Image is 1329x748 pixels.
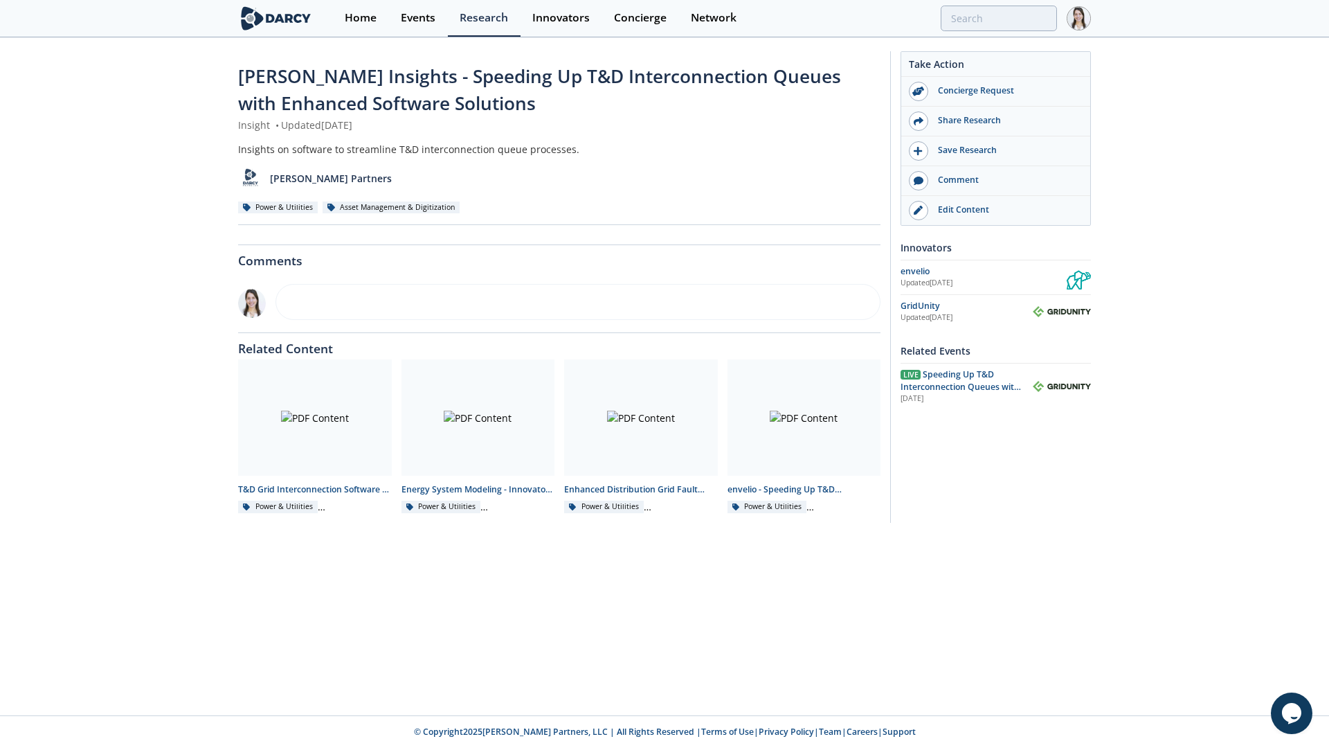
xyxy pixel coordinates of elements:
[238,245,880,267] div: Comments
[397,359,560,513] a: PDF Content Energy System Modeling - Innovator Landscape Power & Utilities
[727,483,881,496] div: envelio - Speeding Up T&D Interconnection Queues with Enhanced Software Solutions
[723,359,886,513] a: PDF Content envelio - Speeding Up T&D Interconnection Queues with Enhanced Software Solutions Pow...
[901,368,1021,406] span: Speeding Up T&D Interconnection Queues with Enhanced Software Solutions
[901,339,1091,363] div: Related Events
[701,726,754,738] a: Terms of Use
[238,64,841,116] span: [PERSON_NAME] Insights - Speeding Up T&D Interconnection Queues with Enhanced Software Solutions
[564,501,644,513] div: Power & Utilities
[928,204,1083,216] div: Edit Content
[1271,693,1315,734] iframe: chat widget
[901,265,1091,290] a: envelio Updated[DATE] envelio
[691,12,736,24] div: Network
[1067,6,1091,30] img: Profile
[727,501,807,513] div: Power & Utilities
[238,202,318,214] div: Power & Utilities
[1033,306,1091,317] img: GridUnity
[401,12,435,24] div: Events
[401,483,555,496] div: Energy System Modeling - Innovator Landscape
[233,359,397,513] a: PDF Content T&D Grid Interconnection Software - Innovator Landscape Power & Utilities
[901,368,1091,405] a: Live Speeding Up T&D Interconnection Queues with Enhanced Software Solutions [DATE] GridUnity
[901,265,1067,278] div: envelio
[901,57,1090,77] div: Take Action
[238,142,880,157] div: Insights on software to streamline T&D interconnection queue processes.
[238,333,880,355] div: Related Content
[901,196,1090,225] a: Edit Content
[1067,265,1091,290] img: envelio
[152,726,1177,738] p: © Copyright 2025 [PERSON_NAME] Partners, LLC | All Rights Reserved | | | | |
[901,300,1091,324] a: GridUnity Updated[DATE] GridUnity
[928,174,1083,186] div: Comment
[847,726,878,738] a: Careers
[928,114,1083,127] div: Share Research
[564,483,718,496] div: Enhanced Distribution Grid Fault Analytics - Innovator Landscape
[323,202,460,214] div: Asset Management & Digitization
[273,118,281,132] span: •
[883,726,916,738] a: Support
[238,118,880,132] div: Insight Updated [DATE]
[819,726,842,738] a: Team
[759,726,814,738] a: Privacy Policy
[901,300,1033,312] div: GridUnity
[559,359,723,513] a: PDF Content Enhanced Distribution Grid Fault Analytics - Innovator Landscape Power & Utilities
[401,501,481,513] div: Power & Utilities
[1033,381,1091,392] img: GridUnity
[614,12,667,24] div: Concierge
[928,84,1083,97] div: Concierge Request
[941,6,1057,31] input: Advanced Search
[345,12,377,24] div: Home
[928,144,1083,157] div: Save Research
[901,278,1067,289] div: Updated [DATE]
[238,289,266,318] img: qdh7Er9pRiGqDWE5eNkh
[901,393,1023,404] div: [DATE]
[901,235,1091,260] div: Innovators
[238,6,314,30] img: logo-wide.svg
[901,312,1033,323] div: Updated [DATE]
[532,12,590,24] div: Innovators
[270,171,392,186] p: [PERSON_NAME] Partners
[901,370,921,380] span: Live
[460,12,508,24] div: Research
[238,483,392,496] div: T&D Grid Interconnection Software - Innovator Landscape
[238,501,318,513] div: Power & Utilities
